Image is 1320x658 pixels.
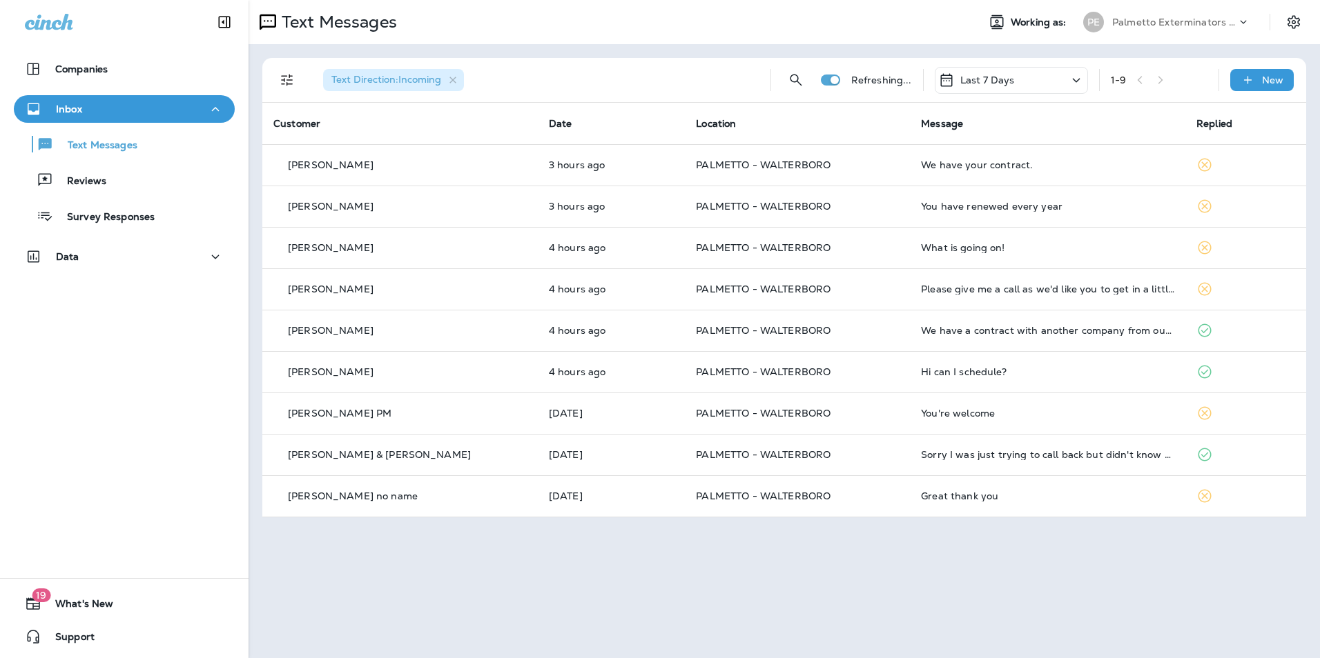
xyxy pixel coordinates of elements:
[41,631,95,648] span: Support
[696,241,831,254] span: PALMETTO - WALTERBORO
[288,490,418,501] p: [PERSON_NAME] no name
[14,201,235,230] button: Survey Responses
[549,408,674,419] p: Sep 8, 2025 01:11 PM
[288,408,391,419] p: [PERSON_NAME] PM
[782,66,810,94] button: Search Messages
[921,201,1174,212] div: You have renewed every year
[56,251,79,262] p: Data
[549,449,674,460] p: Sep 8, 2025 08:16 AM
[276,12,397,32] p: Text Messages
[696,117,736,130] span: Location
[696,200,831,212] span: PALMETTO - WALTERBORO
[331,73,441,86] span: Text Direction : Incoming
[288,325,373,336] p: [PERSON_NAME]
[921,366,1174,377] div: Hi can I schedule?
[323,69,464,91] div: Text Direction:Incoming
[549,366,674,377] p: Sep 9, 2025 11:48 AM
[1083,12,1104,32] div: PE
[549,242,674,253] p: Sep 9, 2025 12:05 PM
[288,159,373,170] p: [PERSON_NAME]
[696,283,831,295] span: PALMETTO - WALTERBORO
[921,408,1174,419] div: You're welcome
[921,490,1174,501] div: Great thank you
[288,366,373,377] p: [PERSON_NAME]
[696,448,831,461] span: PALMETTO - WALTERBORO
[288,449,471,460] p: [PERSON_NAME] & [PERSON_NAME]
[921,242,1174,253] div: What is going on!
[696,324,831,337] span: PALMETTO - WALTERBORO
[851,74,912,86] p: Refreshing...
[1011,17,1069,28] span: Working as:
[288,283,373,295] p: [PERSON_NAME]
[921,159,1174,170] div: We have your contract.
[921,325,1174,336] div: We have a contract with another company from our builder but will transfer termite service to you...
[205,8,244,36] button: Collapse Sidebar
[53,175,106,188] p: Reviews
[14,623,235,650] button: Support
[921,449,1174,460] div: Sorry I was just trying to call back but didn't know which option to press on the menu. That is g...
[549,159,674,170] p: Sep 9, 2025 01:06 PM
[696,366,831,378] span: PALMETTO - WALTERBORO
[696,490,831,502] span: PALMETTO - WALTERBORO
[1262,74,1283,86] p: New
[921,117,963,130] span: Message
[288,242,373,253] p: [PERSON_NAME]
[55,63,108,74] p: Companies
[1112,17,1236,28] p: Palmetto Exterminators LLC
[53,211,155,224] p: Survey Responses
[960,74,1015,86] p: Last 7 Days
[696,407,831,419] span: PALMETTO - WALTERBORO
[54,139,137,152] p: Text Messages
[14,243,235,270] button: Data
[14,166,235,195] button: Reviews
[696,159,831,171] span: PALMETTO - WALTERBORO
[14,55,235,83] button: Companies
[921,283,1174,295] div: Please give me a call as we'd like you to get in a little sooner than planned. We've seen a few t...
[14,590,235,617] button: 19What's New
[14,130,235,159] button: Text Messages
[288,201,373,212] p: [PERSON_NAME]
[549,490,674,501] p: Sep 2, 2025 10:10 AM
[1281,10,1306,34] button: Settings
[41,598,113,615] span: What's New
[549,283,674,295] p: Sep 9, 2025 11:59 AM
[14,95,235,123] button: Inbox
[1111,74,1126,86] div: 1 - 9
[32,588,50,602] span: 19
[1196,117,1232,130] span: Replied
[549,117,572,130] span: Date
[549,325,674,336] p: Sep 9, 2025 11:52 AM
[56,103,82,114] p: Inbox
[273,66,301,94] button: Filters
[273,117,320,130] span: Customer
[549,201,674,212] p: Sep 9, 2025 12:38 PM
